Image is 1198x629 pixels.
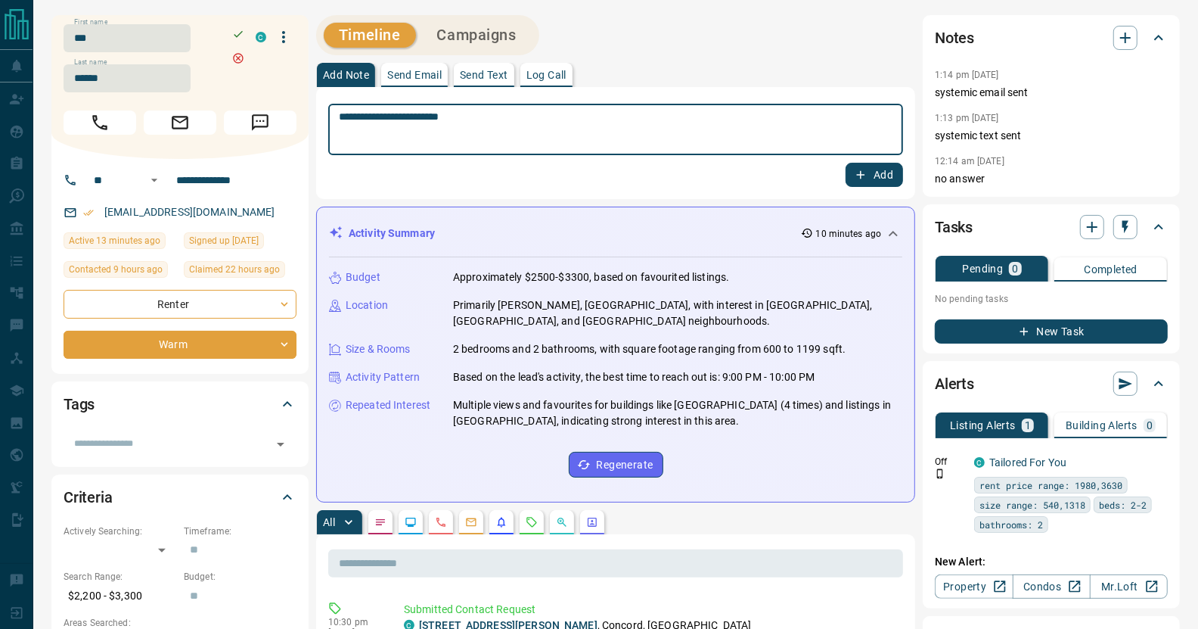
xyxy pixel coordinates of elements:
[979,517,1043,532] span: bathrooms: 2
[404,602,897,618] p: Submitted Contact Request
[323,517,335,528] p: All
[64,485,113,509] h2: Criteria
[989,456,1066,469] a: Tailored For You
[64,290,296,318] div: Renter
[346,397,430,413] p: Repeated Interest
[83,207,94,218] svg: Email Verified
[979,497,1085,512] span: size range: 540,1318
[950,420,1016,431] p: Listing Alerts
[935,128,1168,144] p: systemic text sent
[346,297,388,313] p: Location
[224,111,296,135] span: Message
[349,226,435,241] p: Activity Summary
[184,261,296,282] div: Tue Sep 16 2025
[64,261,176,282] div: Tue Sep 16 2025
[1084,264,1137,275] p: Completed
[1090,575,1168,599] a: Mr.Loft
[64,392,95,416] h2: Tags
[64,479,296,515] div: Criteria
[935,288,1168,310] p: No pending tasks
[74,58,107,67] label: Last name
[935,171,1168,187] p: no answer
[935,85,1168,101] p: systemic email sent
[64,232,176,254] div: Tue Sep 16 2025
[270,434,291,455] button: Open
[460,70,508,80] p: Send Text
[453,397,902,429] p: Multiple views and favourites for buildings like [GEOGRAPHIC_DATA] (4 times) and listings in [GEO...
[104,206,275,218] a: [EMAIL_ADDRESS][DOMAIN_NAME]
[1147,420,1153,431] p: 0
[935,113,999,123] p: 1:13 pm [DATE]
[453,369,815,385] p: Based on the lead's activity, the best time to reach out is: 9:00 PM - 10:00 PM
[256,32,266,42] div: condos.ca
[935,455,965,469] p: Off
[979,478,1122,493] span: rent price range: 1980,3630
[189,233,259,248] span: Signed up [DATE]
[374,516,386,528] svg: Notes
[935,366,1168,402] div: Alerts
[935,215,973,239] h2: Tasks
[64,331,296,359] div: Warm
[935,26,974,50] h2: Notes
[144,111,216,135] span: Email
[935,319,1168,344] button: New Task
[64,570,176,584] p: Search Range:
[1099,497,1147,512] span: beds: 2-2
[346,369,420,385] p: Activity Pattern
[453,297,902,329] p: Primarily [PERSON_NAME], [GEOGRAPHIC_DATA], with interest in [GEOGRAPHIC_DATA], [GEOGRAPHIC_DATA]...
[526,516,538,528] svg: Requests
[346,269,380,285] p: Budget
[526,70,566,80] p: Log Call
[184,570,296,584] p: Budget:
[64,584,176,609] p: $2,200 - $3,300
[324,23,416,48] button: Timeline
[69,233,160,248] span: Active 13 minutes ago
[816,227,882,241] p: 10 minutes ago
[495,516,507,528] svg: Listing Alerts
[189,262,280,277] span: Claimed 22 hours ago
[329,220,902,248] div: Activity Summary10 minutes ago
[145,171,163,189] button: Open
[465,516,477,528] svg: Emails
[387,70,442,80] p: Send Email
[1012,263,1018,274] p: 0
[935,469,945,479] svg: Push Notification Only
[846,163,903,187] button: Add
[963,263,1004,274] p: Pending
[556,516,568,528] svg: Opportunities
[64,525,176,538] p: Actively Searching:
[935,575,1013,599] a: Property
[974,457,985,468] div: condos.ca
[346,341,411,357] p: Size & Rooms
[569,452,663,478] button: Regenerate
[435,516,447,528] svg: Calls
[74,17,107,27] label: First name
[64,386,296,422] div: Tags
[328,617,381,627] p: 10:30 pm
[586,516,598,528] svg: Agent Actions
[1066,420,1137,431] p: Building Alerts
[935,372,974,396] h2: Alerts
[323,70,369,80] p: Add Note
[1025,420,1031,431] p: 1
[935,20,1168,56] div: Notes
[405,516,417,528] svg: Lead Browsing Activity
[935,70,999,80] p: 1:14 pm [DATE]
[184,232,296,254] div: Mon Sep 15 2025
[1013,575,1091,599] a: Condos
[935,554,1168,570] p: New Alert:
[453,269,729,285] p: Approximately $2500-$3300, based on favourited listings.
[935,209,1168,245] div: Tasks
[422,23,532,48] button: Campaigns
[935,156,1004,167] p: 12:14 am [DATE]
[69,262,163,277] span: Contacted 9 hours ago
[453,341,846,357] p: 2 bedrooms and 2 bathrooms, with square footage ranging from 600 to 1199 sqft.
[184,525,296,538] p: Timeframe:
[64,111,136,135] span: Call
